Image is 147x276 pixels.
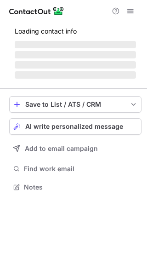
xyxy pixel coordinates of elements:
span: ‌ [15,61,136,69]
span: ‌ [15,51,136,58]
img: ContactOut v5.3.10 [9,6,64,17]
div: Save to List / ATS / CRM [25,101,125,108]
span: ‌ [15,41,136,48]
span: Find work email [24,165,138,173]
span: ‌ [15,71,136,79]
span: Add to email campaign [25,145,98,152]
button: Add to email campaign [9,140,141,157]
p: Loading contact info [15,28,136,35]
span: Notes [24,183,138,191]
button: save-profile-one-click [9,96,141,113]
button: Find work email [9,162,141,175]
button: AI write personalized message [9,118,141,135]
button: Notes [9,181,141,194]
span: AI write personalized message [25,123,123,130]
